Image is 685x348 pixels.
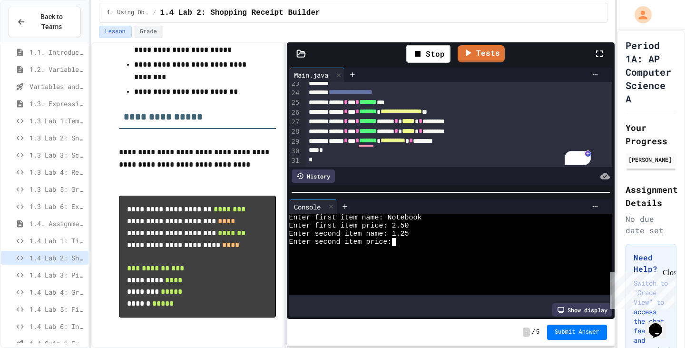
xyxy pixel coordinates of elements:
span: 1.4 Lab 3: Pizza Delivery Calculator [29,270,85,280]
span: 1.4 Lab 5: Fitness Tracker Debugger [29,304,85,314]
h2: Assignment Details [626,183,676,209]
span: Submit Answer [555,328,599,336]
span: Back to Teams [31,12,73,32]
div: 27 [289,118,301,127]
div: Console [289,202,325,212]
div: 26 [289,108,301,118]
div: My Account [625,4,654,26]
div: History [292,169,335,183]
span: 5 [536,328,539,336]
span: Enter first item price: 2.50 [289,222,409,230]
h2: Your Progress [626,121,676,148]
span: 1.3 Lab 6: Expression Evaluator Fix [29,201,85,211]
span: 1.3 Lab 5: Grade Calculator Pro [29,184,85,194]
span: / [153,9,156,17]
button: Lesson [99,26,132,38]
div: Main.java [289,70,333,80]
div: 31 [289,156,301,166]
h3: Need Help? [634,252,668,275]
span: 1.3 Lab 1:Temperature Display Fix [29,116,85,126]
span: 1.4. Assignment and Input [29,219,85,229]
span: - [523,328,530,337]
div: 29 [289,137,301,147]
span: 1.2. Variables and Data Types [29,64,85,74]
span: Enter second item price: [289,238,392,246]
span: 1.4 Lab 4: Grade Point Average [29,287,85,297]
div: 30 [289,147,301,156]
div: Chat with us now!Close [4,4,66,60]
button: Grade [134,26,163,38]
a: Tests [458,45,505,62]
iframe: chat widget [606,268,675,309]
div: Show display [552,303,612,317]
div: Stop [406,45,450,63]
iframe: chat widget [645,310,675,338]
span: 1. Using Objects and Methods [107,9,149,17]
span: 1.3 Lab 2: Snack Budget Tracker [29,133,85,143]
span: / [532,328,535,336]
div: 24 [289,89,301,98]
span: 1.4 Lab 2: Shopping Receipt Builder [29,253,85,263]
button: Back to Teams [9,7,81,37]
span: 1.4 Lab 1: Time Card Calculator [29,236,85,246]
div: 28 [289,127,301,137]
span: 1.3 Lab 3: Score Board Fixer [29,150,85,160]
span: Enter second item name: 1.25 [289,230,409,238]
span: 1.4 Lab 6: Investment Portfolio Tracker [29,321,85,331]
span: 1.3 Lab 4: Receipt Formatter [29,167,85,177]
span: 1.1. Introduction to Algorithms, Programming, and Compilers [29,47,85,57]
div: [PERSON_NAME] [628,155,674,164]
div: 25 [289,98,301,108]
span: Variables and Data Types - Quiz [29,81,85,91]
h1: Period 1A: AP Computer Science A [626,39,676,105]
span: Enter first item name: Notebook [289,214,422,222]
button: Submit Answer [547,325,607,340]
div: No due date set [626,213,676,236]
span: 1.4 Lab 2: Shopping Receipt Builder [160,7,320,19]
div: 23 [289,79,301,89]
div: Main.java [289,68,345,82]
span: 1.3. Expressions and Output [New] [29,99,85,109]
div: Console [289,199,337,214]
